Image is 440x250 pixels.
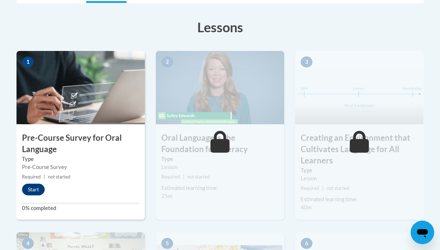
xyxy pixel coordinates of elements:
span: | [183,174,184,180]
span: 25m [161,193,172,199]
h3: Creating an Environment that Cultivates Language for All Learners [295,132,423,166]
span: Required [22,174,41,180]
div: Estimated learning time: [161,184,279,192]
label: Type [22,155,139,163]
img: Course Image [295,51,423,124]
iframe: Button to launch messaging window [411,221,434,244]
div: Estimated learning time: [301,195,418,203]
span: 6 [301,238,312,249]
span: 2 [161,56,173,67]
h3: Lessons [16,18,423,36]
span: 3 [301,56,312,67]
img: Course Image [156,51,284,124]
span: 5 [161,238,173,249]
label: 0% completed [22,204,139,212]
button: Start [22,184,45,195]
div: Lesson [301,174,418,183]
div: Pre-Course Survey [22,163,139,171]
h3: Pre-Course Survey for Oral Language [16,132,145,155]
span: not started [187,174,210,180]
span: 40m [301,204,312,210]
label: Type [161,155,279,163]
span: Required [301,185,319,191]
span: 1 [22,56,34,67]
img: Course Image [16,51,145,124]
div: Lesson [161,163,279,171]
label: Type [301,166,418,174]
span: not started [48,174,70,180]
span: 4 [22,238,34,249]
span: | [44,174,45,180]
h3: Oral Language is the Foundation for Literacy [156,132,284,155]
span: | [322,185,324,191]
span: not started [327,185,349,191]
span: Required [161,174,180,180]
